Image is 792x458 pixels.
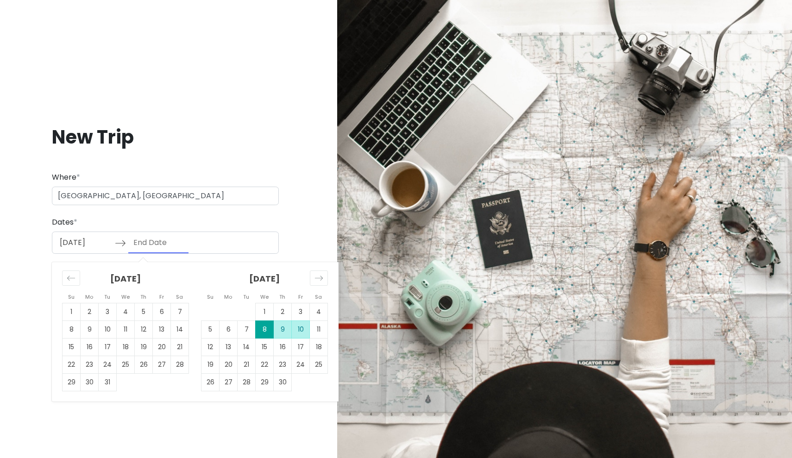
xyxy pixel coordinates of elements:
[292,339,310,356] td: Choose Friday, April 17, 2026 as your check-out date. It’s available.
[63,374,81,391] td: Choose Sunday, March 29, 2026 as your check-out date. It’s available.
[201,339,220,356] td: Choose Sunday, April 12, 2026 as your check-out date. It’s available.
[256,303,274,321] td: Choose Wednesday, April 1, 2026 as your check-out date. It’s available.
[207,293,214,301] small: Su
[81,339,99,356] td: Choose Monday, March 16, 2026 as your check-out date. It’s available.
[171,356,189,374] td: Choose Saturday, March 28, 2026 as your check-out date. It’s available.
[52,216,77,228] label: Dates
[310,303,328,321] td: Choose Saturday, April 4, 2026 as your check-out date. It’s available.
[121,293,130,301] small: We
[85,293,93,301] small: Mo
[99,374,117,391] td: Choose Tuesday, March 31, 2026 as your check-out date. It’s available.
[274,374,292,391] td: Choose Thursday, April 30, 2026 as your check-out date. It’s available.
[292,356,310,374] td: Choose Friday, April 24, 2026 as your check-out date. It’s available.
[171,321,189,339] td: Choose Saturday, March 14, 2026 as your check-out date. It’s available.
[153,303,171,321] td: Choose Friday, March 6, 2026 as your check-out date. It’s available.
[238,339,256,356] td: Choose Tuesday, April 14, 2026 as your check-out date. It’s available.
[135,321,153,339] td: Choose Thursday, March 12, 2026 as your check-out date. It’s available.
[220,356,238,374] td: Choose Monday, April 20, 2026 as your check-out date. It’s available.
[81,303,99,321] td: Choose Monday, March 2, 2026 as your check-out date. It’s available.
[104,293,110,301] small: Tu
[135,356,153,374] td: Choose Thursday, March 26, 2026 as your check-out date. It’s available.
[274,321,292,339] td: Choose Thursday, April 9, 2026 as your check-out date. It’s available.
[274,303,292,321] td: Choose Thursday, April 2, 2026 as your check-out date. It’s available.
[68,293,75,301] small: Su
[256,356,274,374] td: Choose Wednesday, April 22, 2026 as your check-out date. It’s available.
[224,293,232,301] small: Mo
[310,270,328,286] div: Move forward to switch to the next month.
[274,339,292,356] td: Choose Thursday, April 16, 2026 as your check-out date. It’s available.
[310,321,328,339] td: Choose Saturday, April 11, 2026 as your check-out date. It’s available.
[99,356,117,374] td: Choose Tuesday, March 24, 2026 as your check-out date. It’s available.
[153,339,171,356] td: Choose Friday, March 20, 2026 as your check-out date. It’s available.
[238,374,256,391] td: Choose Tuesday, April 28, 2026 as your check-out date. It’s available.
[81,374,99,391] td: Choose Monday, March 30, 2026 as your check-out date. It’s available.
[52,171,80,183] label: Where
[110,273,141,284] strong: [DATE]
[249,273,280,284] strong: [DATE]
[117,339,135,356] td: Choose Wednesday, March 18, 2026 as your check-out date. It’s available.
[128,232,189,253] input: End Date
[201,321,220,339] td: Choose Sunday, April 5, 2026 as your check-out date. It’s available.
[220,339,238,356] td: Choose Monday, April 13, 2026 as your check-out date. It’s available.
[310,339,328,356] td: Choose Saturday, April 18, 2026 as your check-out date. It’s available.
[310,356,328,374] td: Choose Saturday, April 25, 2026 as your check-out date. It’s available.
[153,321,171,339] td: Choose Friday, March 13, 2026 as your check-out date. It’s available.
[201,374,220,391] td: Choose Sunday, April 26, 2026 as your check-out date. It’s available.
[99,303,117,321] td: Choose Tuesday, March 3, 2026 as your check-out date. It’s available.
[135,339,153,356] td: Choose Thursday, March 19, 2026 as your check-out date. It’s available.
[243,293,249,301] small: Tu
[292,303,310,321] td: Choose Friday, April 3, 2026 as your check-out date. It’s available.
[52,262,339,402] div: Calendar
[81,321,99,339] td: Choose Monday, March 9, 2026 as your check-out date. It’s available.
[256,321,274,339] td: Selected as start date. Wednesday, April 8, 2026
[256,339,274,356] td: Choose Wednesday, April 15, 2026 as your check-out date. It’s available.
[63,356,81,374] td: Choose Sunday, March 22, 2026 as your check-out date. It’s available.
[274,356,292,374] td: Choose Thursday, April 23, 2026 as your check-out date. It’s available.
[238,321,256,339] td: Choose Tuesday, April 7, 2026 as your check-out date. It’s available.
[62,270,80,286] div: Move backward to switch to the previous month.
[81,356,99,374] td: Choose Monday, March 23, 2026 as your check-out date. It’s available.
[52,187,279,205] input: City (e.g., New York)
[117,321,135,339] td: Choose Wednesday, March 11, 2026 as your check-out date. It’s available.
[63,303,81,321] td: Choose Sunday, March 1, 2026 as your check-out date. It’s available.
[220,321,238,339] td: Choose Monday, April 6, 2026 as your check-out date. It’s available.
[238,356,256,374] td: Choose Tuesday, April 21, 2026 as your check-out date. It’s available.
[176,293,183,301] small: Sa
[135,303,153,321] td: Choose Thursday, March 5, 2026 as your check-out date. It’s available.
[171,339,189,356] td: Choose Saturday, March 21, 2026 as your check-out date. It’s available.
[63,339,81,356] td: Choose Sunday, March 15, 2026 as your check-out date. It’s available.
[220,374,238,391] td: Choose Monday, April 27, 2026 as your check-out date. It’s available.
[117,303,135,321] td: Choose Wednesday, March 4, 2026 as your check-out date. It’s available.
[260,293,269,301] small: We
[279,293,285,301] small: Th
[201,356,220,374] td: Choose Sunday, April 19, 2026 as your check-out date. It’s available.
[298,293,303,301] small: Fr
[99,321,117,339] td: Choose Tuesday, March 10, 2026 as your check-out date. It’s available.
[117,356,135,374] td: Choose Wednesday, March 25, 2026 as your check-out date. It’s available.
[140,293,146,301] small: Th
[315,293,322,301] small: Sa
[52,125,279,149] h1: New Trip
[55,232,115,253] input: Start Date
[292,321,310,339] td: Choose Friday, April 10, 2026 as your check-out date. It’s available.
[256,374,274,391] td: Choose Wednesday, April 29, 2026 as your check-out date. It’s available.
[171,303,189,321] td: Choose Saturday, March 7, 2026 as your check-out date. It’s available.
[63,321,81,339] td: Choose Sunday, March 8, 2026 as your check-out date. It’s available.
[153,356,171,374] td: Choose Friday, March 27, 2026 as your check-out date. It’s available.
[99,339,117,356] td: Choose Tuesday, March 17, 2026 as your check-out date. It’s available.
[159,293,164,301] small: Fr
